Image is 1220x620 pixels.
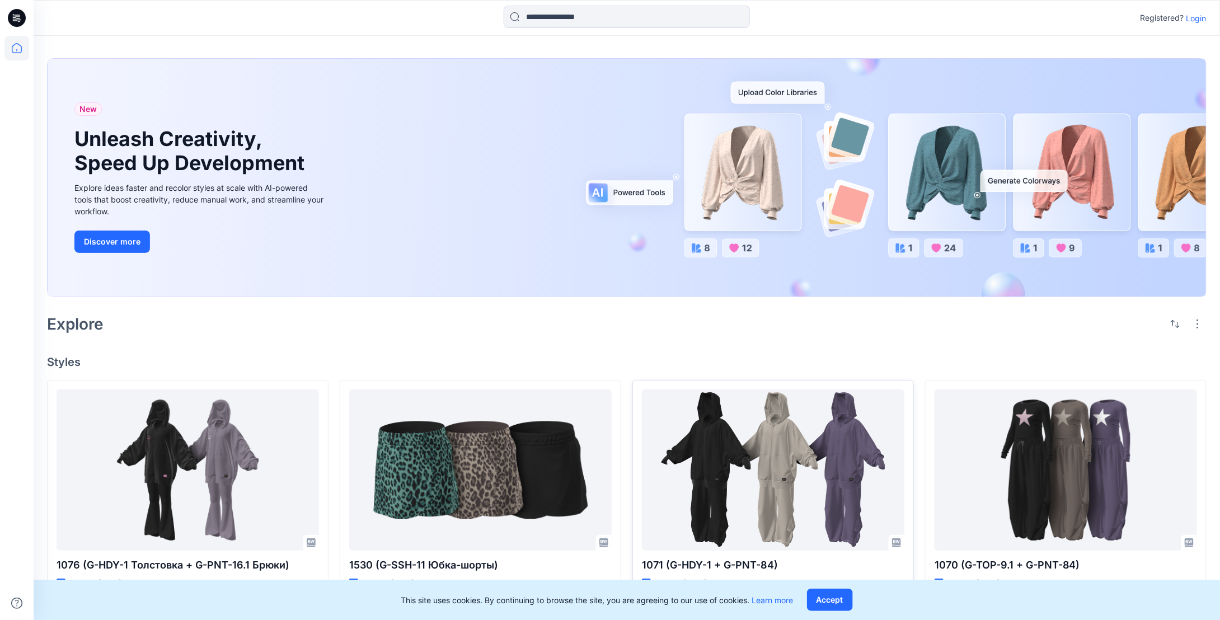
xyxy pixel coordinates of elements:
[935,557,1197,573] p: 1070 (G-TOP-9.1 + G-PNT-84)
[74,231,326,253] a: Discover more
[401,594,794,606] p: This site uses cookies. By continuing to browse the site, you are agreeing to our use of cookies.
[57,557,319,573] p: 1076 (G-HDY-1 Толстовка + G-PNT-16.1 Брюки)
[74,182,326,217] div: Explore ideas faster and recolor styles at scale with AI-powered tools that boost creativity, red...
[47,355,1207,369] h4: Styles
[57,389,319,551] a: 1076 (G-HDY-1 Толстовка + G-PNT-16.1 Брюки)
[1186,12,1207,24] p: Login
[70,577,121,589] p: Updated [DATE]
[47,315,104,333] h2: Explore
[642,557,904,573] p: 1071 (G-HDY-1 + G-PNT-84)
[349,389,612,551] a: 1530 (G-SSH-11 Юбка-шорты)
[935,389,1197,551] a: 1070 (G-TOP-9.1 + G-PNT-84)
[363,577,414,589] p: Updated [DATE]
[752,595,794,605] a: Learn more
[642,389,904,551] a: 1071 (G-HDY-1 + G-PNT-84)
[74,127,309,175] h1: Unleash Creativity, Speed Up Development
[74,231,150,253] button: Discover more
[948,577,999,589] p: Updated [DATE]
[349,557,612,573] p: 1530 (G-SSH-11 Юбка-шорты)
[1141,11,1184,25] p: Registered?
[79,102,97,116] span: New
[655,577,706,589] p: Updated [DATE]
[807,589,853,611] button: Accept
